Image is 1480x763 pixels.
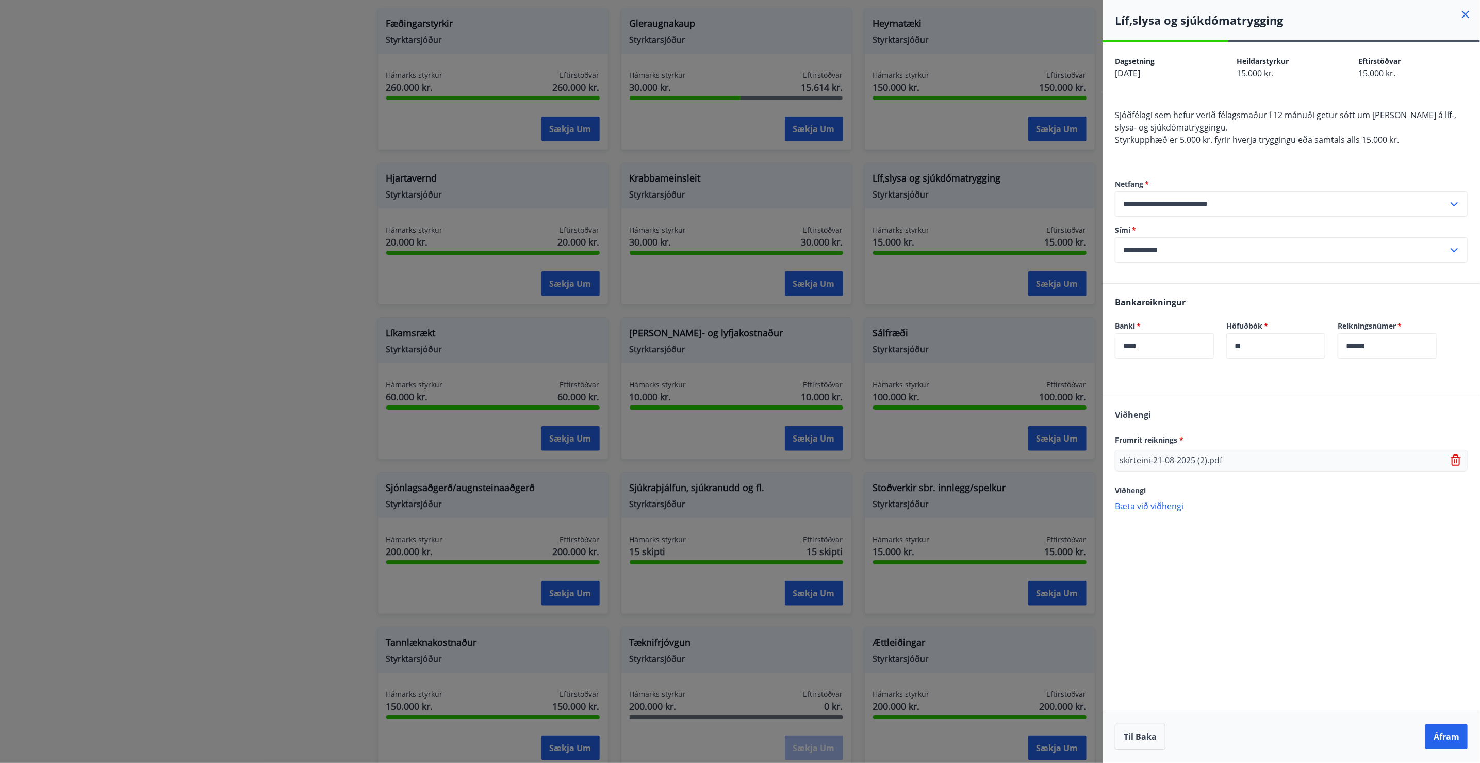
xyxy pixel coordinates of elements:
label: Banki [1115,321,1214,331]
span: [DATE] [1115,68,1140,79]
button: Til baka [1115,724,1165,750]
button: Áfram [1425,724,1468,749]
p: skírteini-21-08-2025 (2).pdf [1120,454,1222,467]
span: Viðhengi [1115,409,1151,420]
span: Viðhengi [1115,485,1146,495]
span: 15.000 kr. [1237,68,1274,79]
span: Frumrit reiknings [1115,435,1183,445]
span: Heildarstyrkur [1237,56,1289,66]
label: Höfuðbók [1226,321,1325,331]
span: 15.000 kr. [1358,68,1395,79]
p: Bæta við viðhengi [1115,500,1468,511]
label: Sími [1115,225,1468,235]
span: Eftirstöðvar [1358,56,1401,66]
span: Styrkupphæð er 5.000 kr. fyrir hverja tryggingu eða samtals alls 15.000 kr. [1115,134,1399,145]
label: Netfang [1115,179,1468,189]
h4: Líf,slysa og sjúkdómatrygging [1115,12,1480,28]
span: Dagsetning [1115,56,1155,66]
label: Reikningsnúmer [1338,321,1437,331]
span: Bankareikningur [1115,297,1186,308]
span: Sjóðfélagi sem hefur verið félagsmaður í 12 mánuði getur sótt um [PERSON_NAME] á líf-, slysa- og ... [1115,109,1456,133]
